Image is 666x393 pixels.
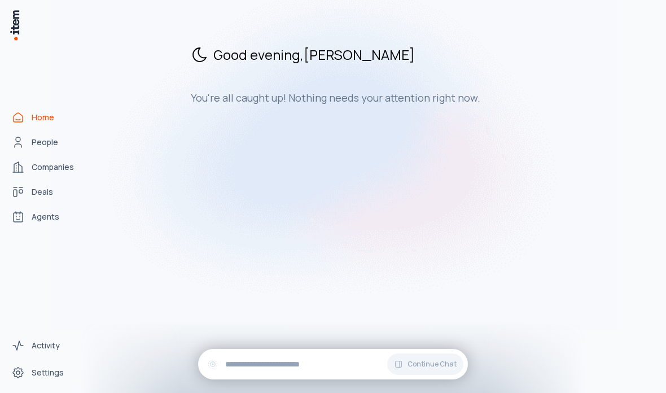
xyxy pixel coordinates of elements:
span: Home [32,112,54,123]
span: Deals [32,186,53,198]
h2: Good evening , [PERSON_NAME] [191,45,570,64]
a: Home [7,106,93,129]
a: Agents [7,206,93,228]
a: People [7,131,93,154]
a: Companies [7,156,93,178]
span: Activity [32,340,60,351]
div: Continue Chat [198,349,468,379]
span: Settings [32,367,64,378]
span: Agents [32,211,59,222]
img: Item Brain Logo [9,9,20,41]
a: Settings [7,361,93,384]
span: Continue Chat [408,360,457,369]
button: Continue Chat [387,353,463,375]
a: Deals [7,181,93,203]
span: Companies [32,161,74,173]
a: Activity [7,334,93,357]
h3: You're all caught up! Nothing needs your attention right now. [191,91,570,104]
span: People [32,137,58,148]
